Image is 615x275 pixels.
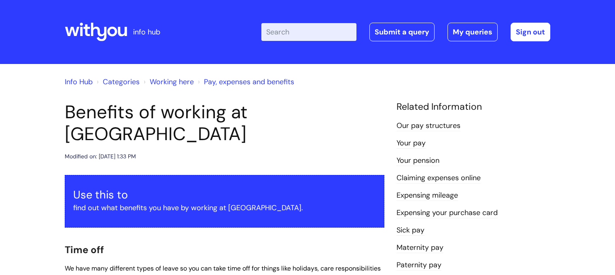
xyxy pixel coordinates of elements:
a: Info Hub [65,77,93,87]
li: Pay, expenses and benefits [196,75,294,88]
div: Modified on: [DATE] 1:33 PM [65,151,136,162]
span: Time off [65,243,104,256]
a: Sick pay [397,225,424,236]
li: Working here [142,75,194,88]
h4: Related Information [397,101,550,113]
a: Expensing your purchase card [397,208,498,218]
a: Submit a query [369,23,435,41]
a: Pay, expenses and benefits [204,77,294,87]
a: Maternity pay [397,243,443,253]
a: My queries [447,23,498,41]
a: Categories [103,77,140,87]
h1: Benefits of working at [GEOGRAPHIC_DATA] [65,101,384,145]
a: Expensing mileage [397,190,458,201]
a: Our pay structures [397,121,460,131]
a: Your pension [397,156,439,166]
h3: Use this to [73,188,376,201]
a: Paternity pay [397,260,441,271]
a: Claiming expenses online [397,173,481,183]
div: | - [261,23,550,41]
a: Your pay [397,138,426,149]
li: Solution home [95,75,140,88]
p: find out what benefits you have by working at [GEOGRAPHIC_DATA]. [73,201,376,214]
input: Search [261,23,356,41]
a: Working here [150,77,194,87]
p: info hub [133,26,160,38]
a: Sign out [511,23,550,41]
